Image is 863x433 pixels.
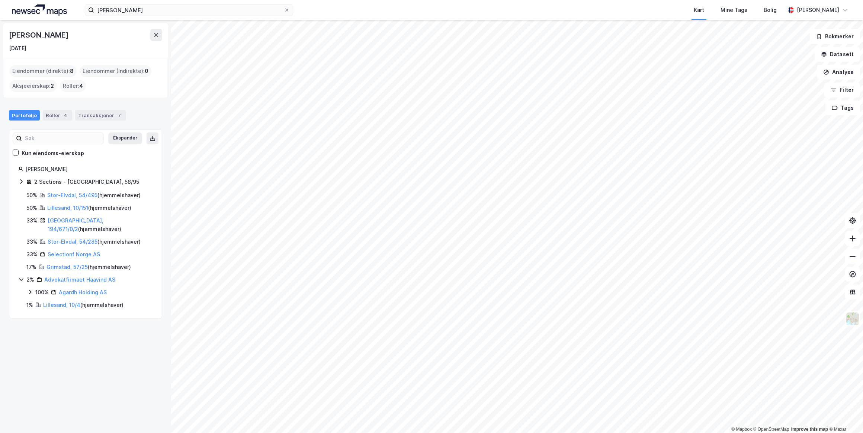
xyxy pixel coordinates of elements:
button: Datasett [815,47,860,62]
div: Eiendommer (Indirekte) : [80,65,151,77]
div: Transaksjoner [75,110,126,121]
button: Filter [824,83,860,97]
div: Bolig [764,6,777,15]
div: 100% [35,288,49,297]
div: Aksjeeierskap : [9,80,57,92]
a: Selectionf Norge AS [48,251,100,257]
div: [DATE] [9,44,26,53]
button: Analyse [817,65,860,80]
div: 4 [62,112,69,119]
a: Grimstad, 57/25 [46,264,88,270]
button: Ekspander [108,132,142,144]
div: ( hjemmelshaver ) [43,301,123,309]
a: OpenStreetMap [753,427,789,432]
div: Roller [43,110,72,121]
div: ( hjemmelshaver ) [46,263,131,272]
span: 0 [145,67,148,76]
button: Tags [825,100,860,115]
div: Mine Tags [721,6,747,15]
div: 1% [26,301,33,309]
div: Roller : [60,80,86,92]
div: 50% [26,191,37,200]
input: Søk på adresse, matrikkel, gårdeiere, leietakere eller personer [94,4,284,16]
span: 4 [79,81,83,90]
span: 8 [70,67,74,76]
div: Kun eiendoms-eierskap [22,149,84,158]
div: ( hjemmelshaver ) [48,216,153,234]
img: logo.a4113a55bc3d86da70a041830d287a7e.svg [12,4,67,16]
div: [PERSON_NAME] [797,6,839,15]
div: 2 Sections - [GEOGRAPHIC_DATA], 58/95 [34,177,139,186]
div: 33% [26,250,38,259]
div: 50% [26,203,37,212]
div: Kart [694,6,704,15]
div: 2% [26,275,34,284]
div: [PERSON_NAME] [25,165,153,174]
div: [PERSON_NAME] [9,29,70,41]
a: Lillesand, 10/151 [47,205,88,211]
input: Søk [22,133,103,144]
a: Advokatfirmaet Haavind AS [44,276,115,283]
a: Lillesand, 10/4 [43,302,80,308]
a: Stor-Elvdal, 54/285 [48,238,97,245]
div: Portefølje [9,110,40,121]
div: 33% [26,237,38,246]
div: Eiendommer (direkte) : [9,65,77,77]
img: Z [846,312,860,326]
div: 17% [26,263,36,272]
a: Mapbox [731,427,752,432]
a: Agardh Holding AS [59,289,107,295]
button: Bokmerker [810,29,860,44]
a: Stor-Elvdal, 54/495 [47,192,97,198]
a: [GEOGRAPHIC_DATA], 194/671/0/2 [48,217,103,232]
div: Kontrollprogram for chat [826,397,863,433]
div: 7 [116,112,123,119]
a: Improve this map [791,427,828,432]
iframe: Chat Widget [826,397,863,433]
div: ( hjemmelshaver ) [47,191,141,200]
div: ( hjemmelshaver ) [48,237,141,246]
div: 33% [26,216,38,225]
span: 2 [51,81,54,90]
div: ( hjemmelshaver ) [47,203,131,212]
